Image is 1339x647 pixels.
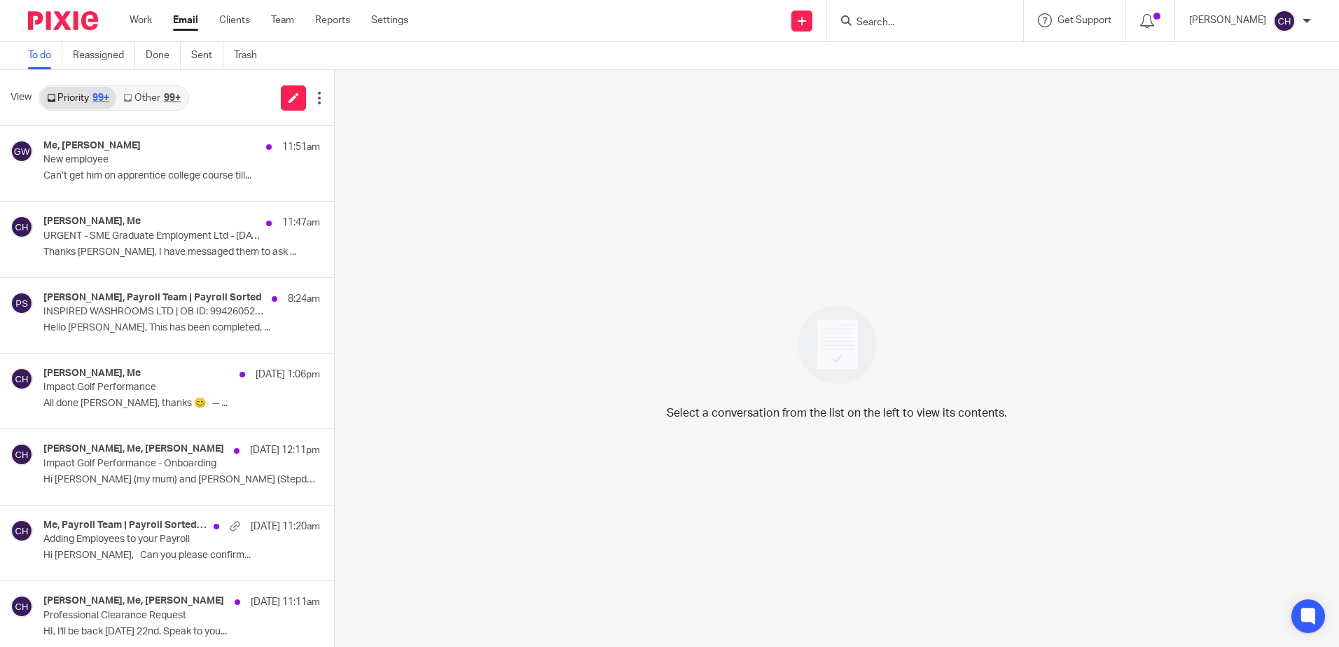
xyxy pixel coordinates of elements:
p: 8:24am [288,292,320,306]
h4: Me, [PERSON_NAME] [43,140,141,152]
p: Select a conversation from the list on the left to view its contents. [667,405,1007,422]
p: [DATE] 11:11am [251,595,320,609]
p: [DATE] 1:06pm [256,368,320,382]
a: Reports [315,13,350,27]
a: Sent [191,42,223,69]
span: Get Support [1057,15,1111,25]
input: Search [855,17,981,29]
p: All done [PERSON_NAME], thanks 😊 -- ... [43,398,320,410]
a: Other99+ [116,87,187,109]
h4: [PERSON_NAME], Me [43,368,141,380]
img: svg%3E [11,216,33,238]
p: Hi [PERSON_NAME], Can you please confirm... [43,550,320,562]
span: View [11,90,32,105]
img: svg%3E [1273,10,1296,32]
a: Work [130,13,152,27]
p: 11:47am [282,216,320,230]
img: image [789,296,886,394]
a: Email [173,13,198,27]
img: Pixie [28,11,98,30]
a: Settings [371,13,408,27]
img: svg%3E [11,292,33,314]
p: Professional Clearance Request [43,610,265,622]
h4: [PERSON_NAME], Me [43,216,141,228]
p: [DATE] 11:20am [251,520,320,534]
img: svg%3E [11,443,33,466]
div: 99+ [164,93,181,103]
img: svg%3E [11,368,33,390]
p: Impact Golf Performance [43,382,265,394]
a: Team [271,13,294,27]
p: INSPIRED WASHROOMS LTD | OB ID: 9942605288 [43,306,265,318]
p: [PERSON_NAME] [1189,13,1266,27]
h4: Me, Payroll Team | Payroll Sorted, HUB 18, [PERSON_NAME] [43,520,207,531]
h4: [PERSON_NAME], Me, [PERSON_NAME] [43,443,224,455]
p: Adding Employees to your Payroll [43,534,265,545]
p: Thanks [PERSON_NAME], I have messaged them to ask ... [43,246,320,258]
p: Hello [PERSON_NAME], This has been completed, ... [43,322,320,334]
img: svg%3E [11,520,33,542]
a: Priority99+ [40,87,116,109]
p: HI, I'll be back [DATE] 22nd. Speak to you... [43,626,320,638]
p: Hi [PERSON_NAME] (my mum) and [PERSON_NAME] (Stepdad)... [43,474,320,486]
img: svg%3E [11,595,33,618]
a: Reassigned [73,42,135,69]
h4: [PERSON_NAME], Me, [PERSON_NAME] [43,595,224,607]
p: New employee [43,154,265,166]
h4: [PERSON_NAME], Payroll Team | Payroll Sorted [43,292,262,304]
a: Done [146,42,181,69]
a: Clients [219,13,250,27]
div: 99+ [92,93,109,103]
p: URGENT - SME Graduate Employment Ltd - [DATE] Payroll [43,230,265,242]
img: svg%3E [11,140,33,162]
p: [DATE] 12:11pm [250,443,320,457]
p: 11:51am [282,140,320,154]
p: Impact Golf Performance - Onboarding [43,458,265,470]
a: Trash [234,42,268,69]
a: To do [28,42,62,69]
p: Can’t get him on apprentice college course till... [43,170,320,182]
